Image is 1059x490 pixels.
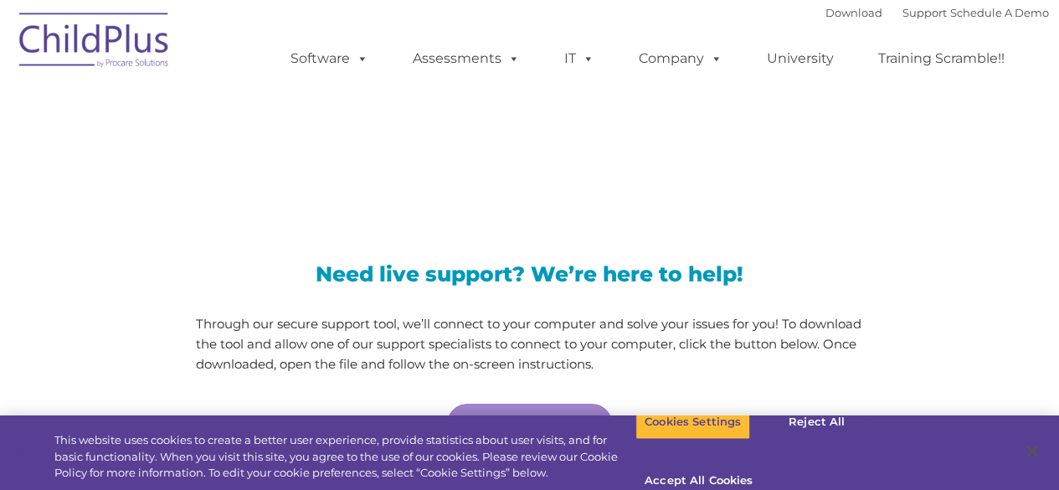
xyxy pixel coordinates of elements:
[635,405,750,440] button: Cookies Settings
[861,42,1021,75] a: Training Scramble!!
[547,42,611,75] a: IT
[622,42,739,75] a: Company
[447,404,612,444] a: Connect with Support
[950,6,1049,19] a: Schedule A Demo
[825,6,882,19] a: Download
[902,6,947,19] a: Support
[825,6,1049,19] font: |
[396,42,537,75] a: Assessments
[54,432,635,482] div: This website uses cookies to create a better user experience, provide statistics about user visit...
[196,314,863,374] p: Through our secure support tool, we’ll connect to your computer and solve your issues for you! To...
[764,405,869,440] button: Reject All
[750,42,851,75] a: University
[11,1,178,85] img: ChildPlus by Procare Solutions
[23,121,650,172] span: LiveSupport with SplashTop
[274,42,385,75] a: Software
[196,264,863,285] h3: Need live support? We’re here to help!
[1014,433,1051,470] button: Close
